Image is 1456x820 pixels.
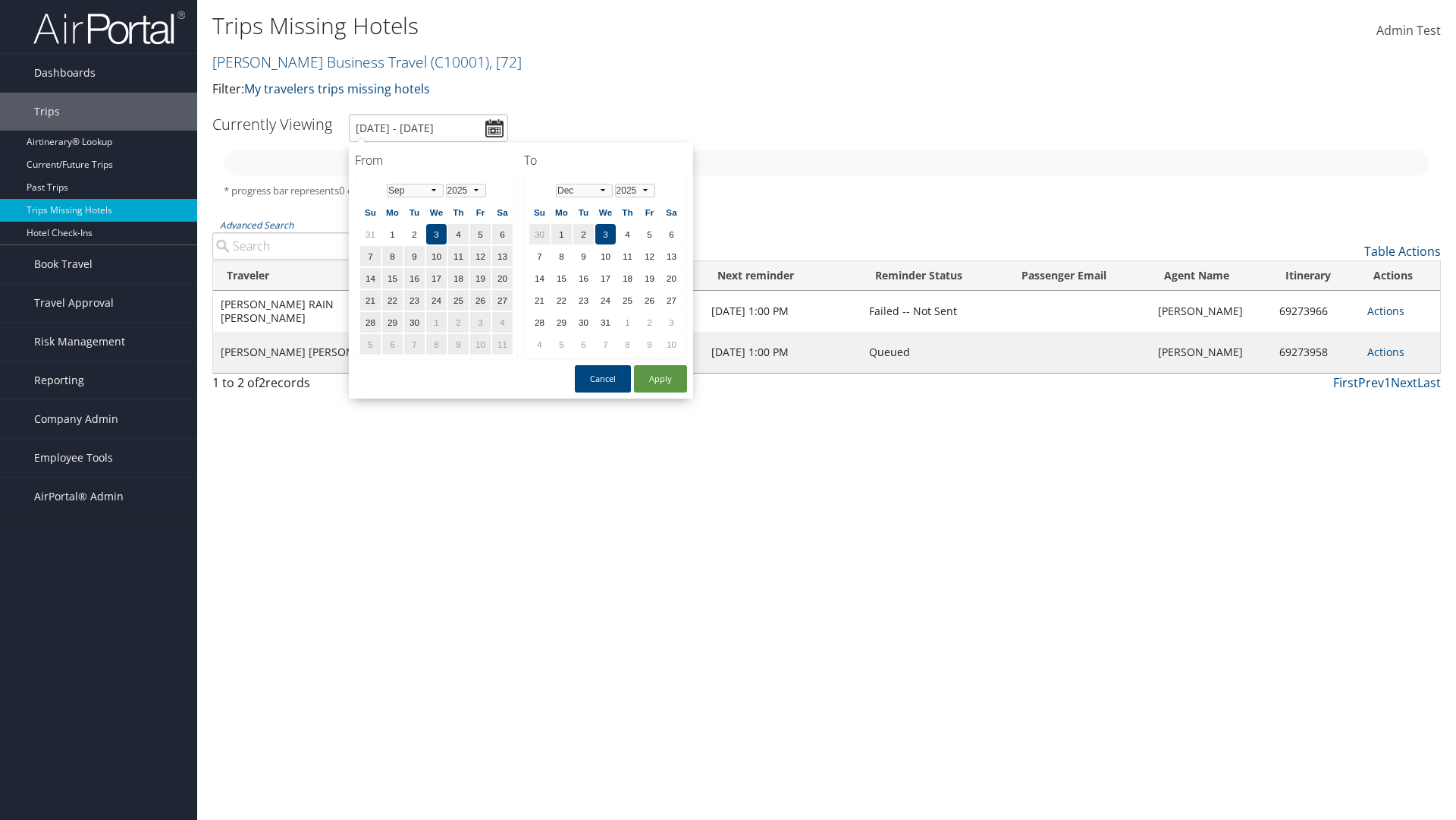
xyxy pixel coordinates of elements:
[595,312,616,333] td: 31
[617,334,638,355] td: 8
[382,246,403,266] td: 8
[1333,374,1358,391] a: First
[382,312,403,333] td: 29
[34,54,96,92] span: Dashboards
[573,224,594,244] td: 2
[404,224,425,244] td: 2
[470,290,491,311] td: 26
[448,312,469,333] td: 2
[639,312,660,333] td: 2
[529,268,550,289] td: 14
[492,224,513,244] td: 6
[34,400,118,438] span: Company Admin
[426,224,447,244] td: 3
[575,365,631,393] button: Cancel
[704,291,861,332] td: [DATE] 1:00 PM
[1272,261,1360,291] th: Itinerary
[551,224,572,244] td: 1
[448,224,469,244] td: 4
[426,290,447,311] td: 24
[551,312,572,333] td: 29
[551,202,572,222] th: Mo
[426,246,447,266] td: 10
[1376,22,1441,39] span: Admin Test
[360,268,381,289] td: 14
[213,291,407,332] td: [PERSON_NAME] RAIN [PERSON_NAME]
[639,334,660,355] td: 9
[617,268,638,289] td: 18
[448,268,469,289] td: 18
[1360,261,1440,291] th: Actions
[529,246,550,266] td: 7
[551,290,572,311] td: 22
[470,268,491,289] td: 19
[661,334,682,355] td: 10
[470,202,491,222] th: Fr
[404,290,425,311] td: 23
[382,224,403,244] td: 1
[34,93,60,131] span: Trips
[34,245,93,283] span: Book Travel
[1367,304,1404,318] a: Actions
[360,202,381,222] th: Su
[529,202,550,222] th: Su
[224,184,1429,198] h5: * progress bar represents overnights covered for the selected time period.
[426,312,447,333] td: 1
[212,232,503,260] input: Advanced Search
[661,246,682,266] td: 13
[34,478,124,516] span: AirPortal® Admin
[34,284,114,322] span: Travel Approval
[639,224,660,244] td: 5
[617,246,638,266] td: 11
[704,261,861,291] th: Next reminder
[595,202,616,222] th: We
[1391,374,1417,391] a: Next
[661,290,682,311] td: 27
[492,246,513,266] td: 13
[360,246,381,266] td: 7
[470,334,491,355] td: 10
[595,246,616,266] td: 10
[33,10,185,46] img: airportal-logo.png
[573,290,594,311] td: 23
[861,261,1008,291] th: Reminder Status
[212,10,1031,42] h1: Trips Missing Hotels
[34,323,125,361] span: Risk Management
[661,268,682,289] td: 20
[617,202,638,222] th: Th
[360,290,381,311] td: 21
[573,246,594,266] td: 9
[426,268,447,289] td: 17
[349,114,508,142] input: [DATE] - [DATE]
[1008,261,1150,291] th: Passenger Email: activate to sort column ascending
[639,290,660,311] td: 26
[259,374,265,391] span: 2
[529,312,550,333] td: 28
[360,334,381,355] td: 5
[212,114,332,134] h3: Currently Viewing
[861,291,1008,332] td: Failed -- Not Sent
[360,224,381,244] td: 31
[529,334,550,355] td: 4
[382,202,403,222] th: Mo
[448,246,469,266] td: 11
[448,202,469,222] th: Th
[339,184,383,197] span: 0 out of 2
[244,80,430,97] a: My travelers trips missing hotels
[492,202,513,222] th: Sa
[595,290,616,311] td: 24
[551,246,572,266] td: 8
[470,224,491,244] td: 5
[426,334,447,355] td: 8
[661,224,682,244] td: 6
[213,332,407,373] td: [PERSON_NAME] [PERSON_NAME]
[489,52,522,72] span: , [ 72 ]
[355,152,518,169] h4: From
[617,290,638,311] td: 25
[573,334,594,355] td: 6
[404,202,425,222] th: Tu
[492,290,513,311] td: 27
[1150,291,1271,332] td: [PERSON_NAME]
[212,80,1031,99] p: Filter:
[1272,291,1360,332] td: 69273966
